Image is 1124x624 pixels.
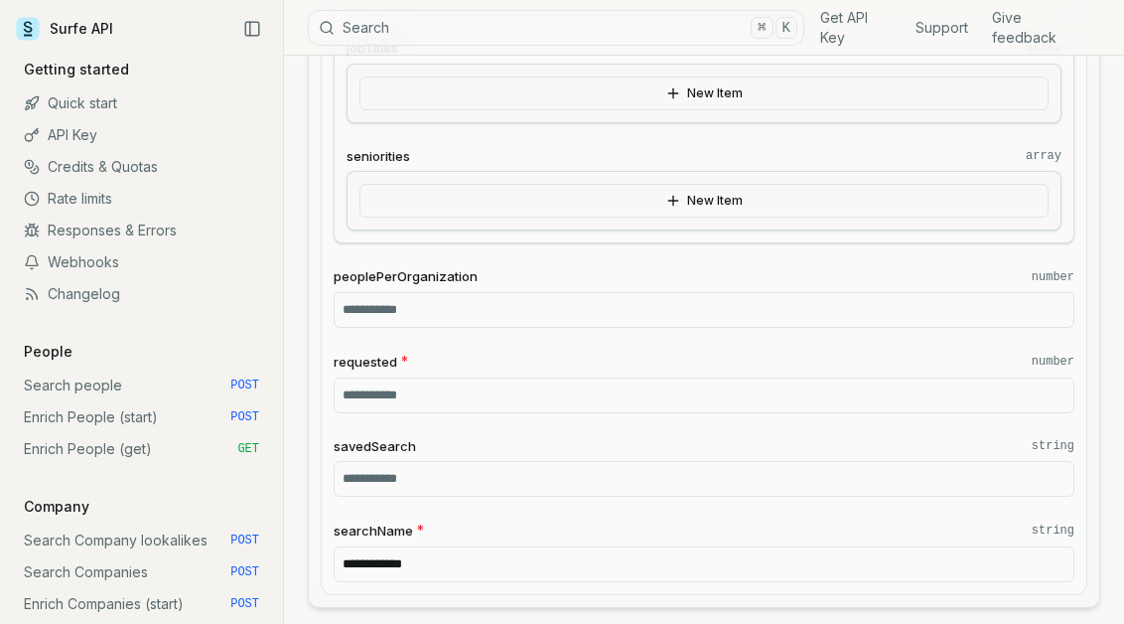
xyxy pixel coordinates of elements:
a: Give feedback [992,8,1084,48]
code: string [1032,523,1074,539]
span: POST [230,409,259,425]
span: POST [230,564,259,580]
code: number [1032,269,1074,285]
a: Changelog [16,278,267,310]
a: Rate limits [16,183,267,215]
a: Surfe API [16,14,113,44]
p: Getting started [16,60,137,79]
p: Company [16,497,97,517]
a: Credits & Quotas [16,151,267,183]
a: Quick start [16,87,267,119]
a: Search Companies POST [16,556,267,588]
a: Get API Key [820,8,892,48]
code: number [1032,354,1074,370]
a: API Key [16,119,267,151]
span: GET [237,441,259,457]
a: Responses & Errors [16,215,267,246]
span: POST [230,378,259,393]
button: New Item [359,184,1049,218]
button: Collapse Sidebar [237,14,267,44]
a: Support [915,18,968,38]
button: Search⌘K [308,10,804,46]
span: POST [230,596,259,612]
span: seniorities [347,147,410,166]
kbd: ⌘ [751,17,773,39]
a: Webhooks [16,246,267,278]
button: New Item [359,77,1049,110]
a: Enrich People (get) GET [16,433,267,465]
code: string [1032,438,1074,454]
p: People [16,342,80,362]
span: savedSearch [334,437,416,456]
span: peoplePerOrganization [334,267,478,286]
code: array [1026,148,1061,164]
span: requested [334,353,397,372]
a: Enrich People (start) POST [16,401,267,433]
kbd: K [775,17,797,39]
span: POST [230,533,259,548]
a: Search Company lookalikes POST [16,525,267,556]
span: searchName [334,522,413,541]
a: Search people POST [16,370,267,401]
a: Enrich Companies (start) POST [16,588,267,620]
